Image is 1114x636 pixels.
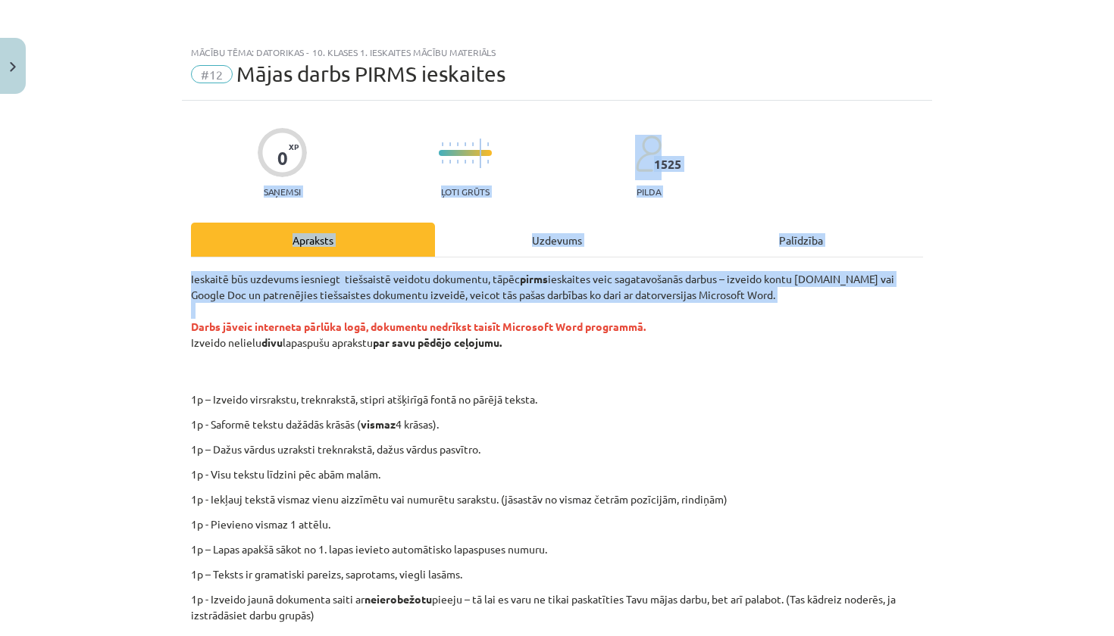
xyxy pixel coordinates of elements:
img: icon-short-line-57e1e144782c952c97e751825c79c345078a6d821885a25fce030b3d8c18986b.svg [487,160,489,164]
div: 0 [277,148,288,169]
div: Uzdevums [435,223,679,257]
img: icon-short-line-57e1e144782c952c97e751825c79c345078a6d821885a25fce030b3d8c18986b.svg [449,160,451,164]
p: 1p - Iekļauj tekstā vismaz vienu aizzīmētu vai numurētu sarakstu. (jāsastāv no vismaz četrām pozī... [191,491,923,507]
img: icon-short-line-57e1e144782c952c97e751825c79c345078a6d821885a25fce030b3d8c18986b.svg [472,160,474,164]
img: icon-short-line-57e1e144782c952c97e751825c79c345078a6d821885a25fce030b3d8c18986b.svg [457,160,458,164]
strong: Darbs jāveic interneta pārlūka logā, dokumentu nedrīkst taisīt Microsoft Word programmā. [191,320,646,333]
p: Ļoti grūts [441,186,490,197]
img: icon-close-lesson-0947bae3869378f0d4975bcd49f059093ad1ed9edebbc8119c70593378902aed.svg [10,62,16,72]
p: 1p - Visu tekstu līdzini pēc abām malām. [191,466,923,482]
p: 1p – Lapas apakšā sākot no 1. lapas ievieto automātisko lapaspuses numuru. [191,541,923,557]
img: icon-long-line-d9ea69661e0d244f92f715978eff75569469978d946b2353a9bb055b3ed8787d.svg [480,139,481,168]
strong: par savu pēdējo ceļojumu. [373,335,502,349]
p: 1p - Izveido jaunā dokumenta saiti ar pieeju – tā lai es varu ne tikai paskatīties Tavu mājas dar... [191,591,923,623]
p: pilda [637,186,661,197]
p: Saņemsi [258,186,307,197]
span: Mājas darbs PIRMS ieskaites [236,61,505,86]
p: 1p – Teksts ir gramatiski pareizs, saprotams, viegli lasāms. [191,566,923,582]
p: Ieskaitē būs uzdevums iesniegt tiešsaistē veidotu dokumentu, tāpēc ieskaites veic sagatavošanās d... [191,271,923,382]
p: 1p - Pievieno vismaz 1 attēlu. [191,516,923,532]
img: icon-short-line-57e1e144782c952c97e751825c79c345078a6d821885a25fce030b3d8c18986b.svg [487,142,489,146]
strong: divu [261,335,283,349]
img: icon-short-line-57e1e144782c952c97e751825c79c345078a6d821885a25fce030b3d8c18986b.svg [442,142,443,146]
img: icon-short-line-57e1e144782c952c97e751825c79c345078a6d821885a25fce030b3d8c18986b.svg [457,142,458,146]
div: Mācību tēma: Datorikas - 10. klases 1. ieskaites mācību materiāls [191,47,923,58]
span: XP [289,142,299,151]
img: students-c634bb4e5e11cddfef0936a35e636f08e4e9abd3cc4e673bd6f9a4125e45ecb1.svg [635,135,662,173]
img: icon-short-line-57e1e144782c952c97e751825c79c345078a6d821885a25fce030b3d8c18986b.svg [449,142,451,146]
p: 1p – Dažus vārdus uzraksti treknrakstā, dažus vārdus pasvītro. [191,441,923,457]
strong: vismaz [361,417,396,431]
strong: pirms [520,272,548,285]
strong: neierobežotu [365,592,432,606]
img: icon-short-line-57e1e144782c952c97e751825c79c345078a6d821885a25fce030b3d8c18986b.svg [442,160,443,164]
div: Apraksts [191,223,435,257]
img: icon-short-line-57e1e144782c952c97e751825c79c345078a6d821885a25fce030b3d8c18986b.svg [472,142,474,146]
img: icon-short-line-57e1e144782c952c97e751825c79c345078a6d821885a25fce030b3d8c18986b.svg [465,160,466,164]
div: Palīdzība [679,223,923,257]
span: 1525 [654,157,681,171]
span: #12 [191,65,233,83]
p: 1p – Izveido virsrakstu, treknrakstā, stipri atšķirīgā fontā no pārējā teksta. [277,391,937,407]
img: icon-short-line-57e1e144782c952c97e751825c79c345078a6d821885a25fce030b3d8c18986b.svg [465,142,466,146]
p: 1p - Saformē tekstu dažādās krāsās ( 4 krāsas). [191,416,923,432]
